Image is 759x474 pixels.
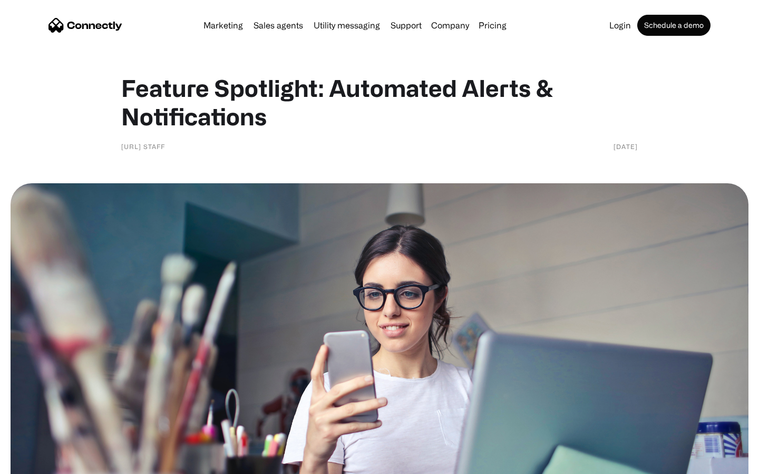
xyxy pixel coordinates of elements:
a: Support [386,21,426,29]
div: [DATE] [614,141,638,152]
a: Login [605,21,635,29]
a: Utility messaging [309,21,384,29]
a: Marketing [199,21,247,29]
div: Company [431,18,469,33]
a: Schedule a demo [637,15,711,36]
h1: Feature Spotlight: Automated Alerts & Notifications [121,74,638,131]
aside: Language selected: English [11,456,63,470]
a: Pricing [474,21,511,29]
ul: Language list [21,456,63,470]
div: [URL] staff [121,141,165,152]
a: Sales agents [249,21,307,29]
